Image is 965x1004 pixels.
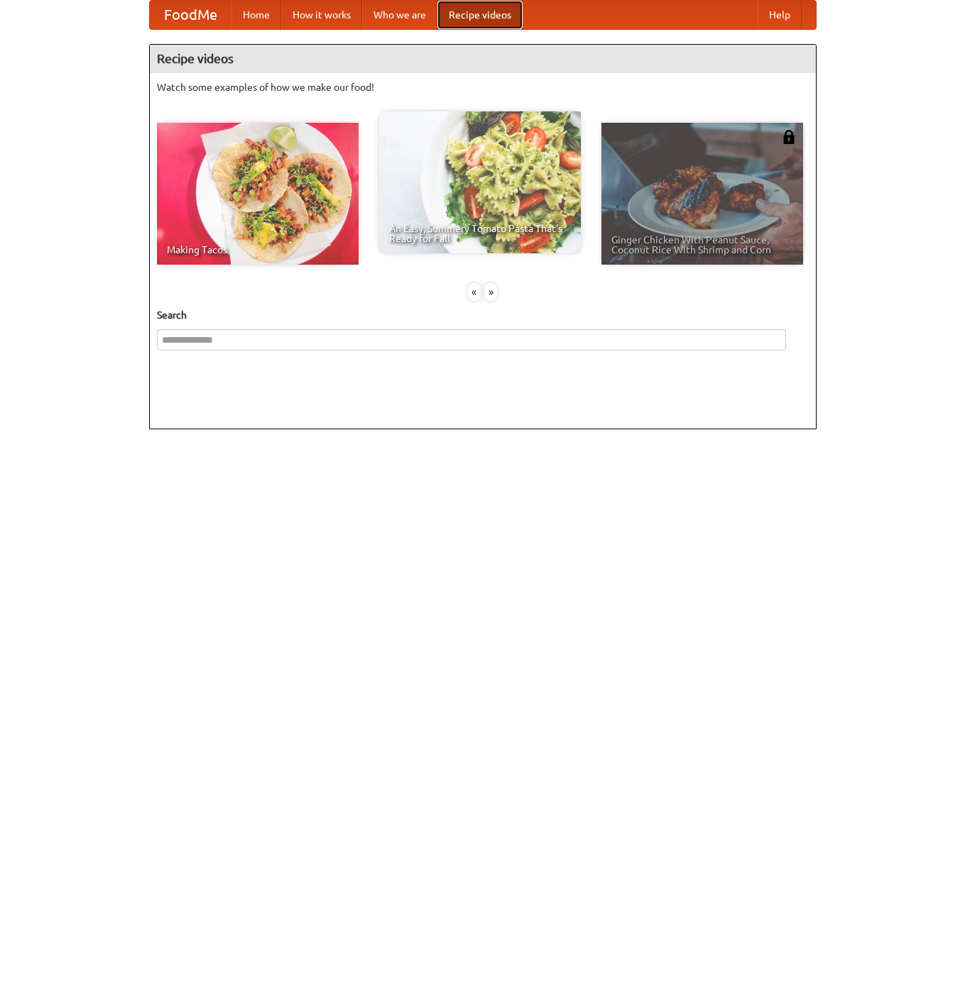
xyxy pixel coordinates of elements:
h5: Search [157,308,809,322]
img: 483408.png [782,130,796,144]
h4: Recipe videos [150,45,816,73]
a: FoodMe [150,1,231,29]
a: Who we are [362,1,437,29]
a: An Easy, Summery Tomato Pasta That's Ready for Fall [379,111,581,253]
span: Making Tacos [167,245,349,255]
a: How it works [281,1,362,29]
div: » [484,283,497,301]
a: Home [231,1,281,29]
a: Recipe videos [437,1,523,29]
div: « [468,283,481,301]
p: Watch some examples of how we make our food! [157,80,809,94]
a: Help [758,1,802,29]
a: Making Tacos [157,123,359,265]
span: An Easy, Summery Tomato Pasta That's Ready for Fall [389,224,571,243]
